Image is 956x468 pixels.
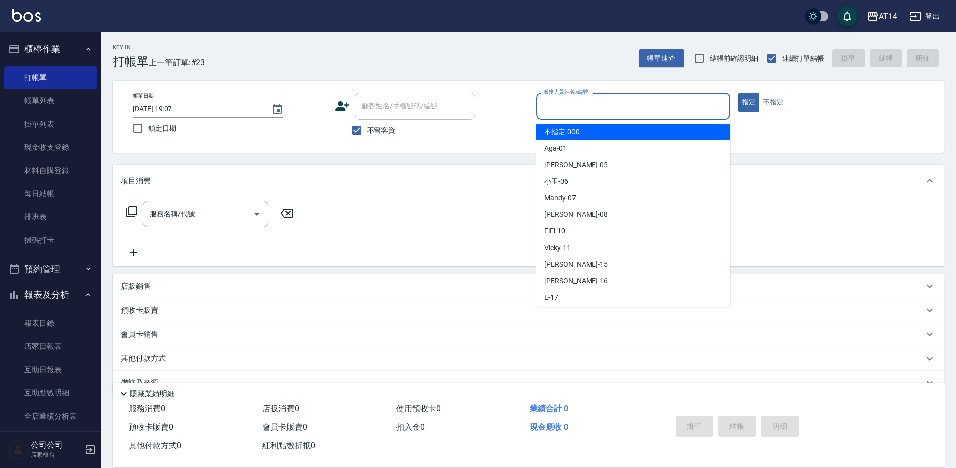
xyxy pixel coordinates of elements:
button: 帳單速查 [639,49,684,68]
p: 店販銷售 [121,281,151,292]
button: 不指定 [759,93,787,112]
a: 互助點數明細 [4,381,97,404]
span: 店販消費 0 [262,404,299,413]
span: Aga -01 [544,143,567,154]
a: 掃碼打卡 [4,228,97,252]
span: [PERSON_NAME] -15 [544,259,608,270]
p: 備註及來源 [121,378,158,388]
button: Choose date, selected date is 2025-09-06 [265,97,290,122]
a: 全店業績分析表 [4,405,97,428]
div: 預收卡販賣 [113,298,944,322]
span: [PERSON_NAME] -16 [544,276,608,286]
a: 打帳單 [4,66,97,89]
div: 其他付款方式 [113,346,944,371]
a: 材料自購登錄 [4,159,97,182]
span: 紅利點數折抵 0 [262,441,315,450]
span: 預收卡販賣 0 [129,422,173,432]
a: 排班表 [4,205,97,228]
input: YYYY/MM/DD hh:mm [133,101,261,118]
a: 帳單列表 [4,89,97,112]
div: 備註及來源 [113,371,944,395]
button: Open [249,206,265,222]
span: Mandy -07 [544,193,576,203]
div: 會員卡銷售 [113,322,944,346]
button: 報表及分析 [4,282,97,308]
button: 登出 [905,7,944,26]
span: [PERSON_NAME] -05 [544,160,608,170]
a: 設計師日報表 [4,428,97,451]
div: AT14 [879,10,897,23]
a: 現金收支登錄 [4,136,97,159]
span: FiFi -10 [544,226,565,237]
span: 上一筆訂單:#23 [149,56,205,69]
span: 服務消費 0 [129,404,165,413]
a: 每日結帳 [4,182,97,205]
a: 報表目錄 [4,312,97,335]
span: 扣入金 0 [396,422,425,432]
span: [PERSON_NAME] -08 [544,209,608,220]
p: 其他付款方式 [121,353,171,364]
p: 預收卡販賣 [121,305,158,316]
span: 小玉 -06 [544,176,568,187]
span: 鎖定日期 [148,123,176,134]
button: 櫃檯作業 [4,36,97,62]
div: 項目消費 [113,165,944,197]
span: 其他付款方式 0 [129,441,181,450]
span: 結帳前確認明細 [710,53,759,64]
span: 業績合計 0 [530,404,568,413]
span: 連續打單結帳 [782,53,824,64]
p: 會員卡銷售 [121,329,158,340]
p: 隱藏業績明細 [130,389,175,399]
a: 店家日報表 [4,335,97,358]
div: 店販銷售 [113,274,944,298]
h3: 打帳單 [113,55,149,69]
span: Vicky -11 [544,243,571,253]
button: save [837,6,857,26]
button: 預約管理 [4,256,97,282]
h2: Key In [113,44,149,51]
span: L -17 [544,292,558,303]
a: 互助日報表 [4,358,97,381]
img: Person [8,440,28,460]
h5: 公司公司 [31,440,82,450]
span: 不留客資 [367,125,396,136]
span: 不指定 -000 [544,127,580,137]
button: 指定 [738,93,760,112]
label: 帳單日期 [133,92,154,100]
p: 項目消費 [121,176,151,186]
img: Logo [12,9,41,22]
button: AT14 [863,6,901,27]
span: 使用預收卡 0 [396,404,441,413]
span: 現金應收 0 [530,422,568,432]
span: 會員卡販賣 0 [262,422,307,432]
p: 店家櫃台 [31,450,82,459]
label: 服務人員姓名/編號 [543,88,588,96]
a: 掛單列表 [4,112,97,136]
